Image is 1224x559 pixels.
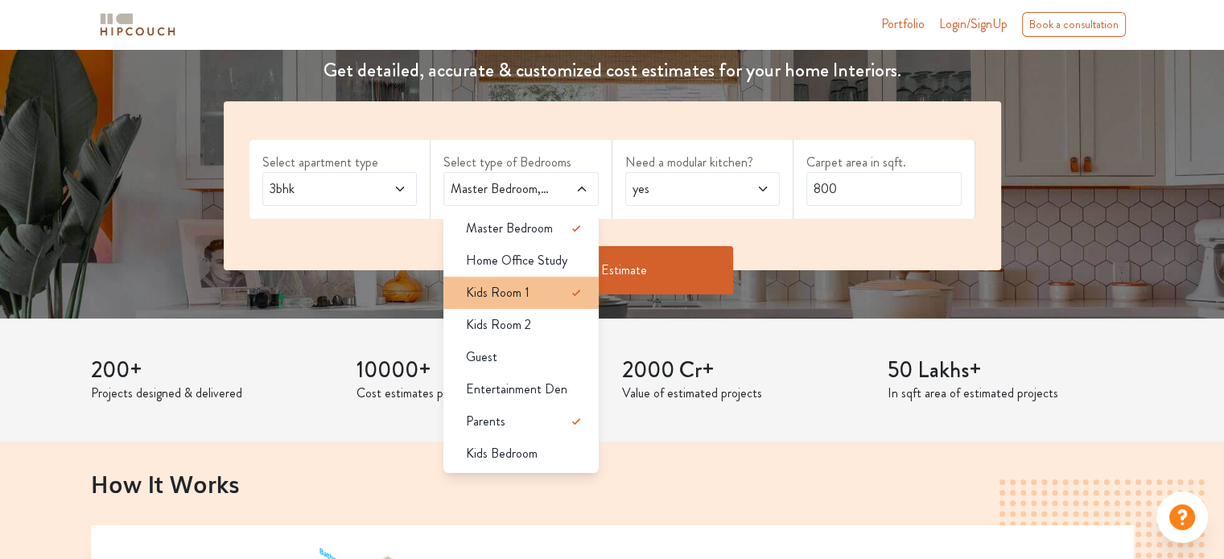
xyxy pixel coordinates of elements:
[97,10,178,39] img: logo-horizontal.svg
[356,357,603,384] h3: 10000+
[466,412,505,431] span: Parents
[629,179,735,199] span: yes
[466,283,530,302] span: Kids Room 1
[888,384,1134,403] p: In sqft area of estimated projects
[888,357,1134,384] h3: 50 Lakhs+
[466,380,567,399] span: Entertainment Den
[622,384,868,403] p: Value of estimated projects
[492,246,733,294] button: Get Estimate
[625,153,781,172] label: Need a modular kitchen?
[806,153,962,172] label: Carpet area in sqft.
[214,59,1011,82] h4: Get detailed, accurate & customized cost estimates for your home Interiors.
[97,6,178,43] span: logo-horizontal.svg
[91,470,1134,497] h2: How It Works
[91,357,337,384] h3: 200+
[466,347,497,367] span: Guest
[881,14,925,34] a: Portfolio
[443,153,599,172] label: Select type of Bedrooms
[466,219,553,238] span: Master Bedroom
[622,357,868,384] h3: 2000 Cr+
[939,14,1008,33] span: Login/SignUp
[447,179,553,199] span: Master Bedroom,Kids Room 1,Parents
[356,384,603,403] p: Cost estimates provided
[91,384,337,403] p: Projects designed & delivered
[266,179,372,199] span: 3bhk
[466,251,567,270] span: Home Office Study
[1022,12,1126,37] div: Book a consultation
[466,315,531,335] span: Kids Room 2
[466,444,538,463] span: Kids Bedroom
[262,153,418,172] label: Select apartment type
[806,172,962,206] input: Enter area sqft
